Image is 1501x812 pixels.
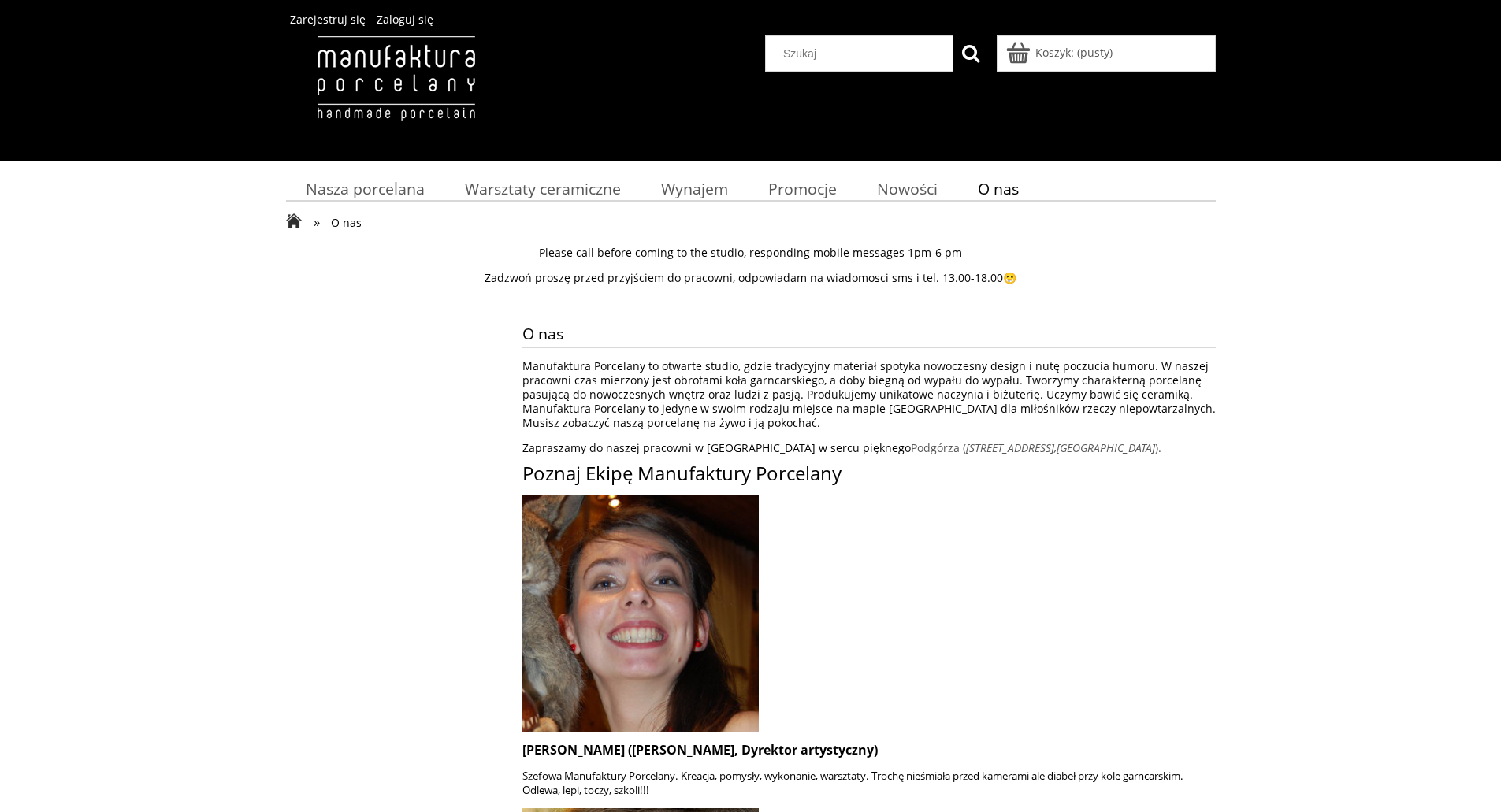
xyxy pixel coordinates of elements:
[1009,45,1113,60] a: Produkty w koszyku 0. Przejdź do koszyka
[306,178,425,199] span: Nasza porcelana
[522,741,878,758] span: [PERSON_NAME] ([PERSON_NAME], Dyrektor artystyczny)
[522,460,842,486] span: Poznaj Ekipę Manufaktury Porcelany
[286,271,1216,285] p: Zadzwoń proszę przed przyjściem do pracowni, odpowiadam na wiadomosci sms i tel. 13.00-18.00😁
[877,178,938,199] span: Nowości
[661,178,728,199] span: Wynajem
[771,36,953,71] input: Szukaj w sklepie
[768,178,837,199] span: Promocje
[331,215,362,230] span: O nas
[377,12,433,27] a: Zaloguj się
[286,35,506,154] img: Manufaktura Porcelany
[522,495,759,732] img: lila
[286,246,1216,260] p: Please call before coming to the studio, responding mobile messages 1pm-6 pm
[522,359,1216,430] p: Manufaktura Porcelany to otwarte studio, gdzie tradycyjny materiał spotyka nowoczesny design i nu...
[911,440,1161,455] a: Podgórza ([STREET_ADDRESS],[GEOGRAPHIC_DATA]).
[748,173,856,204] a: Promocje
[953,35,989,72] button: Szukaj
[286,173,445,204] a: Nasza porcelana
[966,440,1057,455] em: [STREET_ADDRESS],
[957,173,1038,204] a: O nas
[290,12,366,27] a: Zarejestruj się
[522,769,1183,797] span: Szefowa Manufaktury Porcelany. Kreacja, pomysły, wykonanie, warsztaty. Trochę nieśmiała przed kam...
[444,173,641,204] a: Warsztaty ceramiczne
[522,441,1216,455] p: Zapraszamy do naszej pracowni w [GEOGRAPHIC_DATA] w sercu pięknego
[1035,45,1074,60] span: Koszyk:
[465,178,621,199] span: Warsztaty ceramiczne
[1077,45,1113,60] b: (pusty)
[1057,440,1155,455] em: [GEOGRAPHIC_DATA]
[641,173,748,204] a: Wynajem
[856,173,957,204] a: Nowości
[522,320,1216,347] span: O nas
[314,213,320,231] span: »
[978,178,1019,199] span: O nas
